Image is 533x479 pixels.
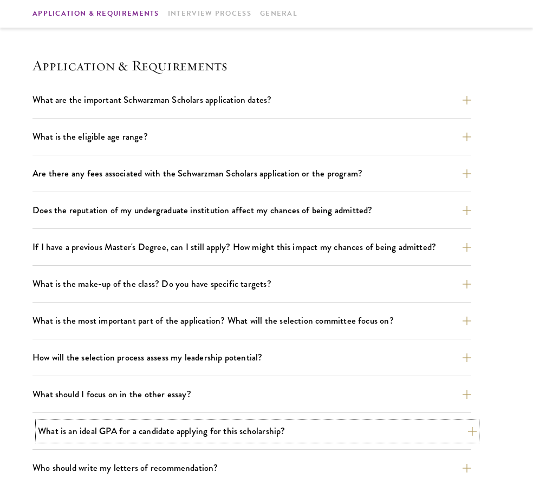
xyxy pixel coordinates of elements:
[32,238,471,257] button: If I have a previous Master's Degree, can I still apply? How might this impact my chances of bein...
[260,8,297,19] a: General
[32,274,471,293] button: What is the make-up of the class? Do you have specific targets?
[168,8,251,19] a: Interview Process
[32,348,471,367] button: How will the selection process assess my leadership potential?
[32,458,471,477] button: Who should write my letters of recommendation?
[32,201,471,220] button: Does the reputation of my undergraduate institution affect my chances of being admitted?
[38,422,477,441] button: What is an ideal GPA for a candidate applying for this scholarship?
[32,57,500,74] h4: Application & Requirements
[32,8,159,19] a: Application & Requirements
[32,164,471,183] button: Are there any fees associated with the Schwarzman Scholars application or the program?
[32,127,471,146] button: What is the eligible age range?
[32,385,471,404] button: What should I focus on in the other essay?
[32,311,471,330] button: What is the most important part of the application? What will the selection committee focus on?
[32,90,471,109] button: What are the important Schwarzman Scholars application dates?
